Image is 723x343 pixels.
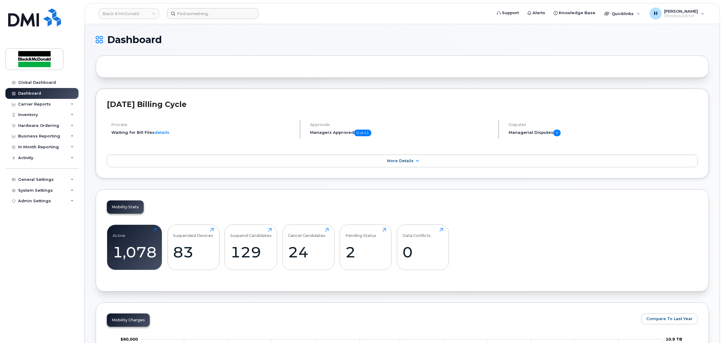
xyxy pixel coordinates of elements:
div: 129 [230,243,272,261]
div: Active [113,228,125,238]
span: Compare To Last Year [646,316,693,322]
a: Suspended Devices83 [173,228,214,266]
h4: Approvals [310,122,493,127]
div: 2 [345,243,386,261]
button: Compare To Last Year [641,313,698,324]
a: Data Conflicts0 [402,228,443,266]
span: More Details [387,159,414,163]
h4: Process [111,122,295,127]
div: 24 [288,243,329,261]
div: 1,078 [113,243,157,261]
span: 0 of 41 [354,130,371,136]
g: $0 [120,337,138,341]
li: Waiting for Bill Files [111,130,295,135]
div: Cancel Candidates [288,228,325,238]
tspan: 10.9 TB [666,337,682,341]
span: 0 [553,130,561,136]
span: Dashboard [107,35,162,44]
a: Pending Status2 [345,228,386,266]
div: Suspend Candidates [230,228,272,238]
a: Active1,078 [113,228,157,266]
div: 0 [402,243,443,261]
h4: Disputes [509,122,698,127]
div: Data Conflicts [402,228,431,238]
div: 83 [173,243,214,261]
h2: [DATE] Billing Cycle [107,100,698,109]
div: Suspended Devices [173,228,213,238]
h5: Managerial Disputes [509,130,698,136]
div: Pending Status [345,228,376,238]
a: Cancel Candidates24 [288,228,329,266]
tspan: $80,000 [120,337,138,341]
a: Suspend Candidates129 [230,228,272,266]
h5: Managers Approved [310,130,493,136]
a: details [155,130,169,135]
